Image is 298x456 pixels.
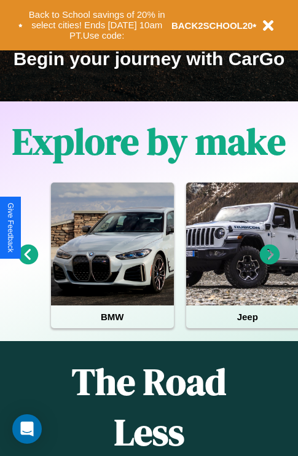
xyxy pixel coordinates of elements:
h1: Explore by make [12,116,286,167]
h4: BMW [51,305,174,328]
button: Back to School savings of 20% in select cities! Ends [DATE] 10am PT.Use code: [23,6,171,44]
b: BACK2SCHOOL20 [171,20,253,31]
div: Open Intercom Messenger [12,414,42,444]
div: Give Feedback [6,203,15,253]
